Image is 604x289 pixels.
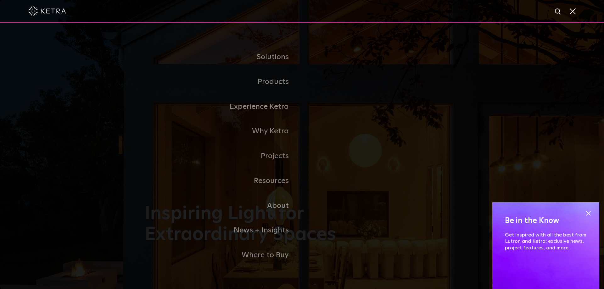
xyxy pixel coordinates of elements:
[145,94,302,119] a: Experience Ketra
[145,144,302,169] a: Projects
[145,45,459,268] div: Navigation Menu
[28,6,66,16] img: ketra-logo-2019-white
[145,69,302,94] a: Products
[554,8,562,16] img: search icon
[145,169,302,193] a: Resources
[145,119,302,144] a: Why Ketra
[145,193,302,218] a: About
[505,215,587,227] h4: Be in the Know
[145,45,302,69] a: Solutions
[505,232,587,251] p: Get inspired with all the best from Lutron and Ketra: exclusive news, project features, and more.
[145,243,302,268] a: Where to Buy
[145,218,302,243] a: News + Insights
